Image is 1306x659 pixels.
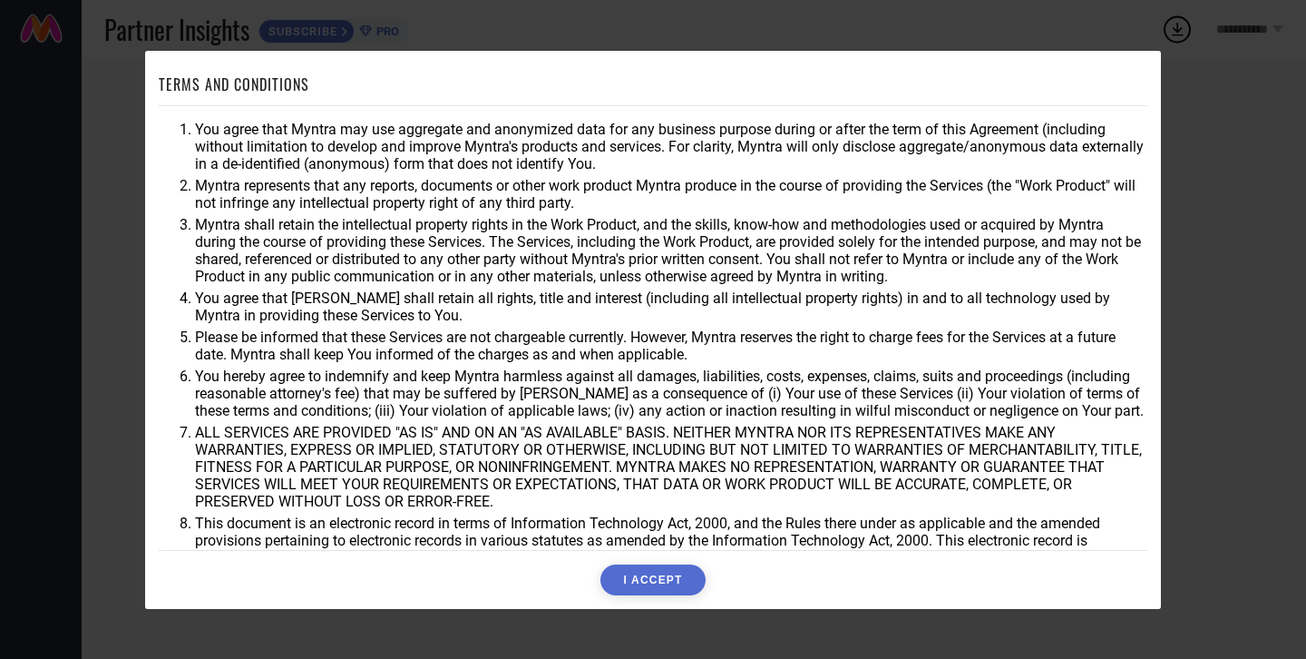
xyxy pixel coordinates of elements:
[195,216,1147,285] li: Myntra shall retain the intellectual property rights in the Work Product, and the skills, know-ho...
[600,565,705,595] button: I ACCEPT
[195,177,1147,211] li: Myntra represents that any reports, documents or other work product Myntra produce in the course ...
[195,329,1147,363] li: Please be informed that these Services are not chargeable currently. However, Myntra reserves the...
[159,74,309,95] h1: TERMS AND CONDITIONS
[195,368,1147,419] li: You hereby agree to indemnify and keep Myntra harmless against all damages, liabilities, costs, e...
[195,290,1147,324] li: You agree that [PERSON_NAME] shall retain all rights, title and interest (including all intellect...
[195,515,1147,566] li: This document is an electronic record in terms of Information Technology Act, 2000, and the Rules...
[195,424,1147,510] li: ALL SERVICES ARE PROVIDED "AS IS" AND ON AN "AS AVAILABLE" BASIS. NEITHER MYNTRA NOR ITS REPRESEN...
[195,121,1147,172] li: You agree that Myntra may use aggregate and anonymized data for any business purpose during or af...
